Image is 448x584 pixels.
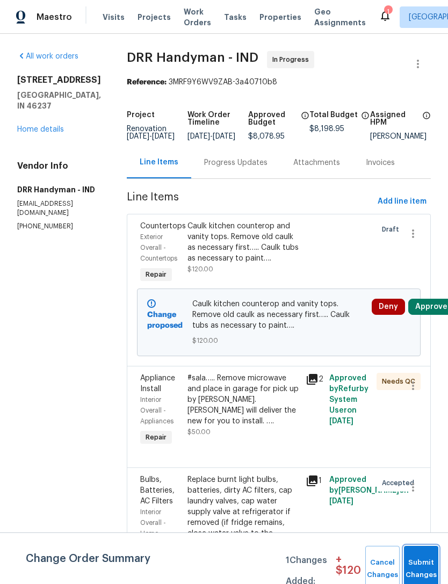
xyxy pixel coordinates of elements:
span: [DATE] [187,133,210,140]
span: Repair [141,269,171,280]
span: $50.00 [187,429,211,435]
span: DRR Handyman - IND [127,51,258,64]
span: [DATE] [329,417,353,425]
span: $120.00 [192,335,366,346]
span: Bulbs, Batteries, AC Filters [140,476,175,505]
span: Appliance Install [140,374,175,393]
span: Draft [382,224,403,235]
span: $8,198.95 [309,125,344,133]
span: Submit Changes [409,557,433,581]
span: In Progress [272,54,313,65]
span: $8,078.95 [248,133,285,140]
div: Replace burnt light bulbs, batteries, dirty AC filters, cap laundry valves, cap water supply valv... [187,474,299,550]
span: Caulk kitchen counterop and vanity tops. Remove old caulk as necessary first….. Caulk tubs as nec... [192,299,366,331]
span: Repair [141,432,171,443]
h5: Project [127,111,155,119]
span: Visits [103,12,125,23]
span: [DATE] [152,133,175,140]
h5: [GEOGRAPHIC_DATA], IN 46237 [17,90,101,111]
span: Geo Assignments [314,6,366,28]
p: [EMAIL_ADDRESS][DOMAIN_NAME] [17,199,101,218]
a: Home details [17,126,64,133]
span: [DATE] [127,133,149,140]
span: Work Orders [184,6,211,28]
span: Projects [138,12,171,23]
div: Line Items [140,157,178,168]
span: Interior Overall - Appliances [140,396,174,424]
button: Deny [372,299,405,315]
p: [PHONE_NUMBER] [17,222,101,231]
span: Interior Overall - Home Readiness Packages [140,509,172,558]
h5: Assigned HPM [370,111,419,126]
span: Renovation [127,125,175,140]
span: Tasks [224,13,247,21]
span: Properties [259,12,301,23]
div: Invoices [366,157,395,168]
span: The total cost of line items that have been proposed by Opendoor. This sum includes line items th... [361,111,370,125]
span: Add line item [378,195,427,208]
div: Caulk kitchen counterop and vanity tops. Remove old caulk as necessary first….. Caulk tubs as nec... [187,221,299,264]
span: $120.00 [187,266,213,272]
span: Accepted [382,478,418,488]
span: Line Items [127,192,373,212]
span: Approved by [PERSON_NAME] on [329,476,409,505]
div: Attachments [293,157,340,168]
div: [PERSON_NAME] [370,133,431,140]
a: All work orders [17,53,78,60]
b: Reference: [127,78,167,86]
h2: [STREET_ADDRESS] [17,75,101,85]
span: Needs QC [382,376,420,387]
b: Change proposed [147,311,183,329]
div: 2 [306,373,323,386]
span: Cancel Changes [371,557,394,581]
div: 3MRF9Y6WV9ZAB-3a40710b8 [127,77,431,88]
h5: DRR Handyman - IND [17,184,101,195]
span: The total cost of line items that have been approved by both Opendoor and the Trade Partner. This... [301,111,309,133]
span: Approved by Refurby System User on [329,374,368,425]
span: - [127,133,175,140]
span: Maestro [37,12,72,23]
h4: Vendor Info [17,161,101,171]
h5: Total Budget [309,111,358,119]
h5: Approved Budget [248,111,297,126]
div: 1 [384,6,392,17]
span: - [187,133,235,140]
div: #sala….. Remove microwave and place in garage for pick up by [PERSON_NAME]. [PERSON_NAME] will de... [187,373,299,427]
div: Progress Updates [204,157,268,168]
div: 1 [306,474,323,487]
span: Countertops [140,222,186,230]
span: [DATE] [213,133,235,140]
h5: Work Order Timeline [187,111,248,126]
span: Exterior Overall - Countertops [140,234,177,262]
button: Add line item [373,192,431,212]
span: [DATE] [329,498,353,505]
span: The hpm assigned to this work order. [422,111,431,133]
